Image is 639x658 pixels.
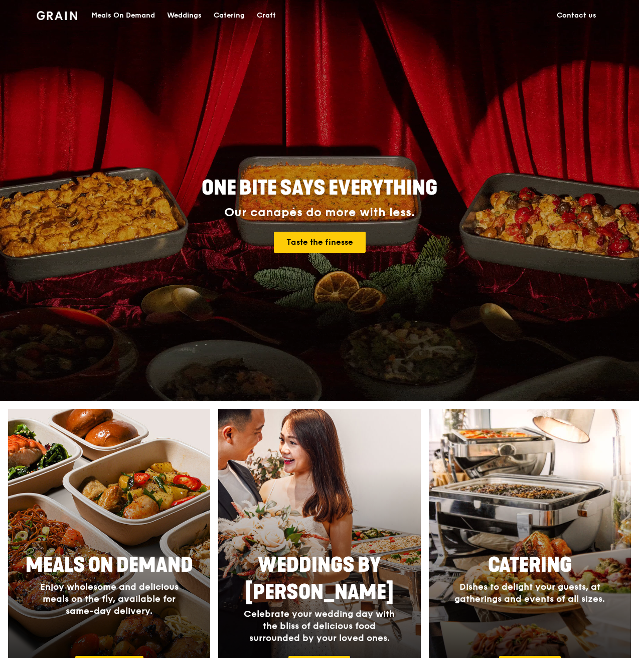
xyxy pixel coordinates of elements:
a: Catering [208,1,251,31]
span: Catering [488,553,572,577]
span: Celebrate your wedding day with the bliss of delicious food surrounded by your loved ones. [244,608,395,643]
a: Taste the finesse [274,232,366,253]
div: Weddings [167,1,202,31]
span: Weddings by [PERSON_NAME] [245,553,394,604]
div: Meals On Demand [91,1,155,31]
span: Enjoy wholesome and delicious meals on the fly, available for same-day delivery. [40,581,179,616]
span: Meals On Demand [26,553,193,577]
span: Dishes to delight your guests, at gatherings and events of all sizes. [454,581,605,604]
span: ONE BITE SAYS EVERYTHING [202,176,437,200]
a: Craft [251,1,282,31]
a: Weddings [161,1,208,31]
div: Our canapés do more with less. [139,206,500,220]
a: Contact us [551,1,602,31]
div: Craft [257,1,276,31]
div: Catering [214,1,245,31]
img: Grain [37,11,77,20]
